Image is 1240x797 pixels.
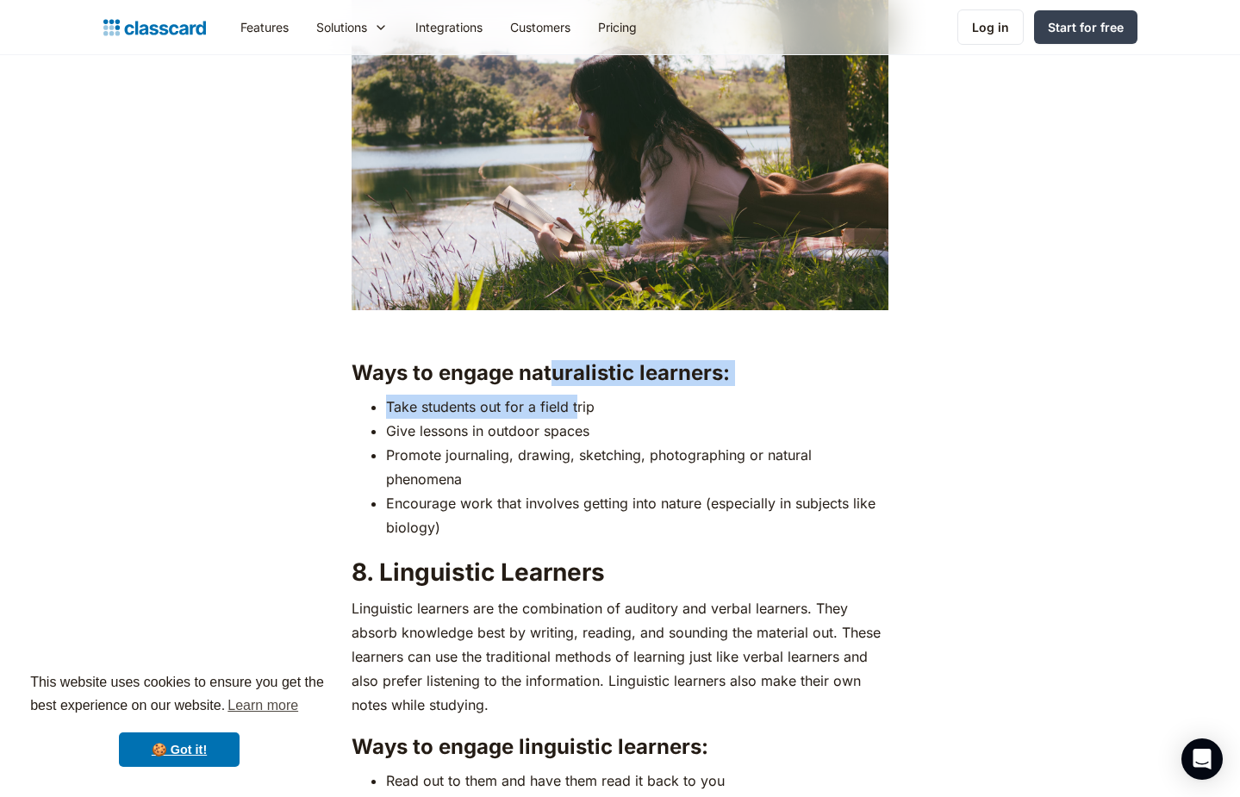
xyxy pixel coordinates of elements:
[352,734,708,759] strong: Ways to engage linguistic learners:
[302,8,402,47] div: Solutions
[225,693,301,719] a: learn more about cookies
[386,769,888,793] li: Read out to them and have them read it back to you
[316,18,367,36] div: Solutions
[103,16,206,40] a: home
[119,732,240,767] a: dismiss cookie message
[972,18,1009,36] div: Log in
[1034,10,1137,44] a: Start for free
[30,672,328,719] span: This website uses cookies to ensure you get the best experience on our website.
[352,596,888,717] p: Linguistic learners are the combination of auditory and verbal learners. They absorb knowledge be...
[352,557,605,587] strong: 8. Linguistic Learners
[386,443,888,491] li: Promote journaling, drawing, sketching, photographing or natural phenomena
[352,319,888,343] p: ‍
[386,419,888,443] li: Give lessons in outdoor spaces
[1048,18,1124,36] div: Start for free
[957,9,1024,45] a: Log in
[386,395,888,419] li: Take students out for a field trip
[227,8,302,47] a: Features
[1181,738,1223,780] div: Open Intercom Messenger
[14,656,345,783] div: cookieconsent
[496,8,584,47] a: Customers
[402,8,496,47] a: Integrations
[584,8,651,47] a: Pricing
[352,360,730,385] strong: Ways to engage naturalistic learners:
[386,491,888,539] li: Encourage work that involves getting into nature (especially in subjects like biology)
